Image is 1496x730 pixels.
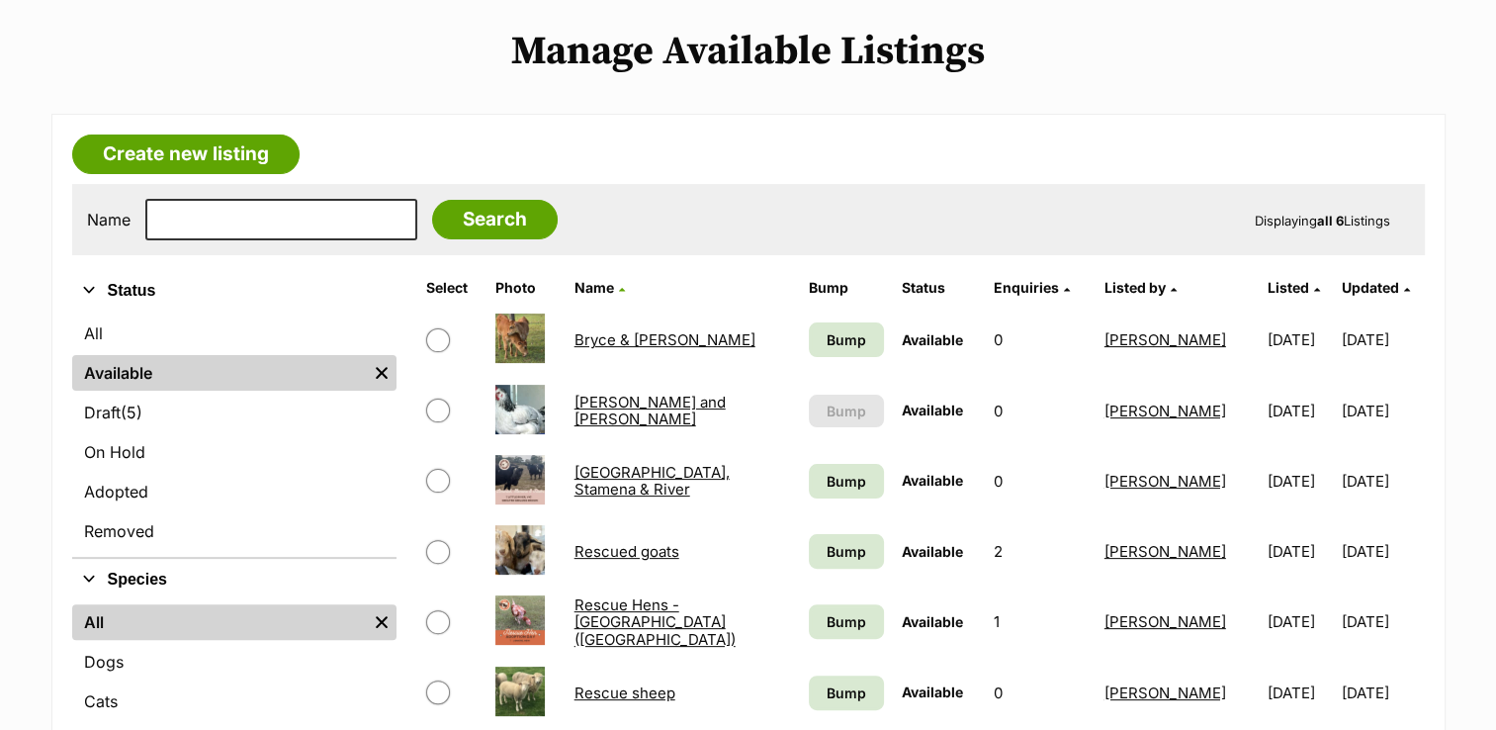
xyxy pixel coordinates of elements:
[902,402,963,418] span: Available
[902,543,963,560] span: Available
[986,517,1094,586] td: 2
[986,659,1094,727] td: 0
[121,401,142,424] span: (5)
[1104,402,1226,420] a: [PERSON_NAME]
[809,395,884,427] button: Bump
[801,272,892,304] th: Bump
[1317,213,1344,228] strong: all 6
[574,279,614,296] span: Name
[432,200,558,239] input: Search
[574,279,625,296] a: Name
[986,588,1094,656] td: 1
[1342,517,1422,586] td: [DATE]
[1342,588,1422,656] td: [DATE]
[1342,279,1410,296] a: Updated
[1268,279,1320,296] a: Listed
[1342,306,1422,374] td: [DATE]
[994,279,1070,296] a: Enquiries
[809,604,884,639] a: Bump
[1104,330,1226,349] a: [PERSON_NAME]
[1260,588,1340,656] td: [DATE]
[1342,447,1422,515] td: [DATE]
[1104,279,1166,296] span: Listed by
[72,278,396,304] button: Status
[72,644,396,680] a: Dogs
[809,464,884,499] a: Bump
[418,272,485,304] th: Select
[986,306,1094,374] td: 0
[72,513,396,549] a: Removed
[72,434,396,470] a: On Hold
[487,272,565,304] th: Photo
[574,542,679,561] a: Rescued goats
[902,472,963,489] span: Available
[1342,377,1422,445] td: [DATE]
[1104,684,1226,702] a: [PERSON_NAME]
[1255,213,1390,228] span: Displaying Listings
[72,474,396,509] a: Adopted
[574,463,730,499] a: [GEOGRAPHIC_DATA], Stamena & River
[1342,659,1422,727] td: [DATE]
[72,395,396,430] a: Draft
[574,595,736,649] a: Rescue Hens - [GEOGRAPHIC_DATA] ([GEOGRAPHIC_DATA])
[1260,517,1340,586] td: [DATE]
[827,329,866,350] span: Bump
[827,683,866,703] span: Bump
[986,447,1094,515] td: 0
[827,611,866,632] span: Bump
[1260,306,1340,374] td: [DATE]
[827,541,866,562] span: Bump
[994,279,1059,296] span: translation missing: en.admin.listings.index.attributes.enquiries
[809,676,884,710] a: Bump
[72,135,300,174] a: Create new listing
[72,604,367,640] a: All
[367,355,396,391] a: Remove filter
[1260,377,1340,445] td: [DATE]
[809,534,884,569] a: Bump
[1260,447,1340,515] td: [DATE]
[72,316,396,351] a: All
[1104,472,1226,491] a: [PERSON_NAME]
[574,684,675,702] a: Rescue sheep
[367,604,396,640] a: Remove filter
[574,393,726,428] a: [PERSON_NAME] and [PERSON_NAME]
[809,322,884,357] a: Bump
[574,330,755,349] a: Bryce & [PERSON_NAME]
[72,567,396,593] button: Species
[902,331,963,348] span: Available
[986,377,1094,445] td: 0
[1104,612,1226,631] a: [PERSON_NAME]
[1104,279,1177,296] a: Listed by
[1268,279,1309,296] span: Listed
[827,471,866,492] span: Bump
[1260,659,1340,727] td: [DATE]
[87,211,131,228] label: Name
[1342,279,1399,296] span: Updated
[72,684,396,719] a: Cats
[72,312,396,557] div: Status
[894,272,985,304] th: Status
[1104,542,1226,561] a: [PERSON_NAME]
[72,355,367,391] a: Available
[827,401,866,421] span: Bump
[902,684,963,700] span: Available
[902,613,963,630] span: Available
